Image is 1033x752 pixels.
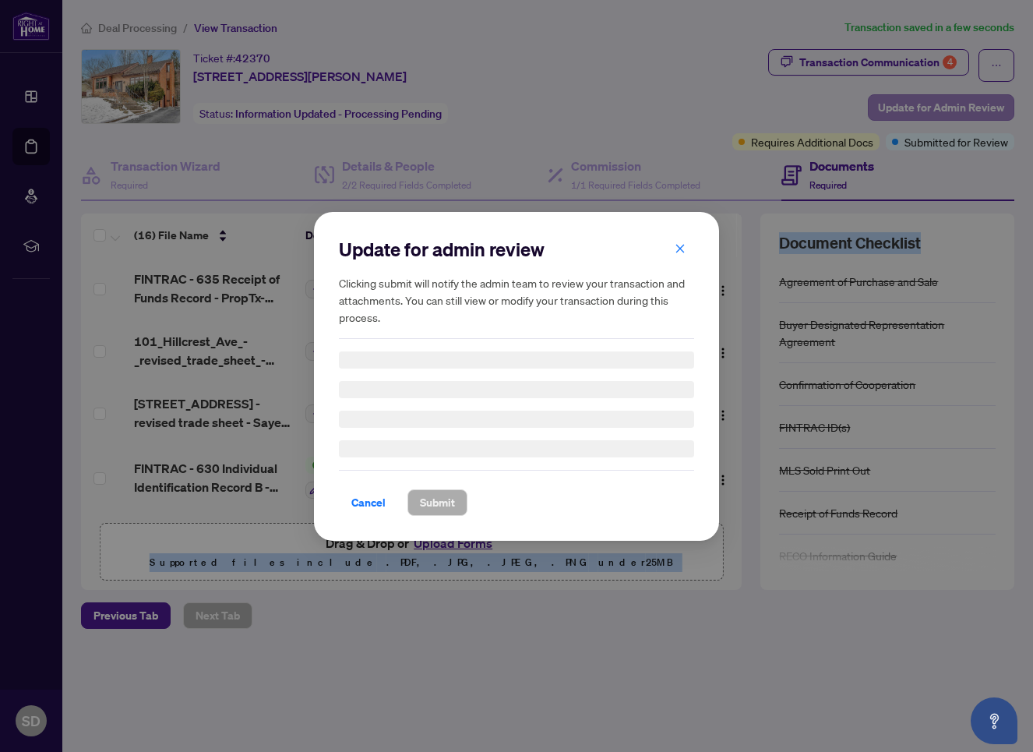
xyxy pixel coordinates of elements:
h2: Update for admin review [339,237,694,262]
span: close [675,242,686,253]
button: Submit [407,489,467,516]
button: Open asap [971,697,1017,744]
button: Cancel [339,489,398,516]
h5: Clicking submit will notify the admin team to review your transaction and attachments. You can st... [339,274,694,326]
span: Cancel [351,490,386,515]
